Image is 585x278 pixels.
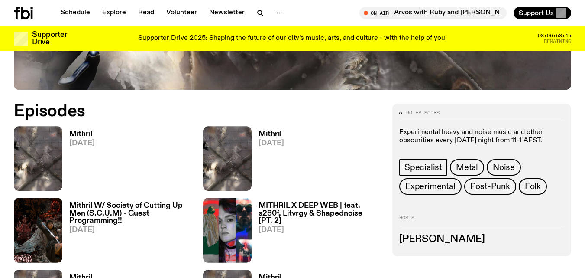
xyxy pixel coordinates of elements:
span: Metal [456,163,478,172]
a: MITHRIL X DEEP WEB | feat. s280f, Litvrgy & Shapednoise [PT. 2][DATE] [252,202,382,262]
h3: Mithril [69,131,95,138]
a: Read [133,7,159,19]
span: [DATE] [259,226,382,234]
a: Mithril[DATE] [62,131,95,191]
a: Volunteer [161,7,202,19]
span: Support Us [519,9,554,17]
span: [DATE] [69,140,95,147]
a: Schedule [55,7,95,19]
a: Explore [97,7,131,19]
span: Post-Punk [470,182,510,191]
a: Newsletter [204,7,250,19]
span: Remaining [544,39,571,44]
p: Supporter Drive 2025: Shaping the future of our city’s music, arts, and culture - with the help o... [138,35,447,43]
img: An abstract artwork in mostly grey, with a textural cross in the centre. There are metallic and d... [14,126,62,191]
h3: Mithril [259,131,284,138]
h3: MITHRIL X DEEP WEB | feat. s280f, Litvrgy & Shapednoise [PT. 2] [259,202,382,224]
button: Support Us [514,7,571,19]
a: Experimental [399,178,462,195]
a: Folk [519,178,547,195]
a: Mithril[DATE] [252,131,284,191]
a: Noise [487,159,521,176]
h3: Mithril W/ Society of Cutting Up Men (S.C.U.M) - Guest Programming!! [69,202,193,224]
span: Specialist [404,163,442,172]
button: On AirArvos with Ruby and [PERSON_NAME] [359,7,507,19]
span: 08:06:53:45 [538,33,571,38]
h3: [PERSON_NAME] [399,235,564,244]
a: Specialist [399,159,447,176]
span: Experimental [405,182,456,191]
p: Experimental heavy and noise music and other obscurities every [DATE] night from 11-1 AEST. [399,128,564,145]
span: 90 episodes [406,111,440,115]
span: [DATE] [69,226,193,234]
span: Noise [493,163,515,172]
span: [DATE] [259,140,284,147]
a: Metal [450,159,484,176]
h3: Supporter Drive [32,31,67,46]
img: An abstract artwork in mostly grey, with a textural cross in the centre. There are metallic and d... [203,126,252,191]
a: Post-Punk [464,178,516,195]
h2: Episodes [14,104,382,119]
a: Mithril W/ Society of Cutting Up Men (S.C.U.M) - Guest Programming!![DATE] [62,202,193,262]
h2: Hosts [399,216,564,226]
span: Folk [525,182,541,191]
